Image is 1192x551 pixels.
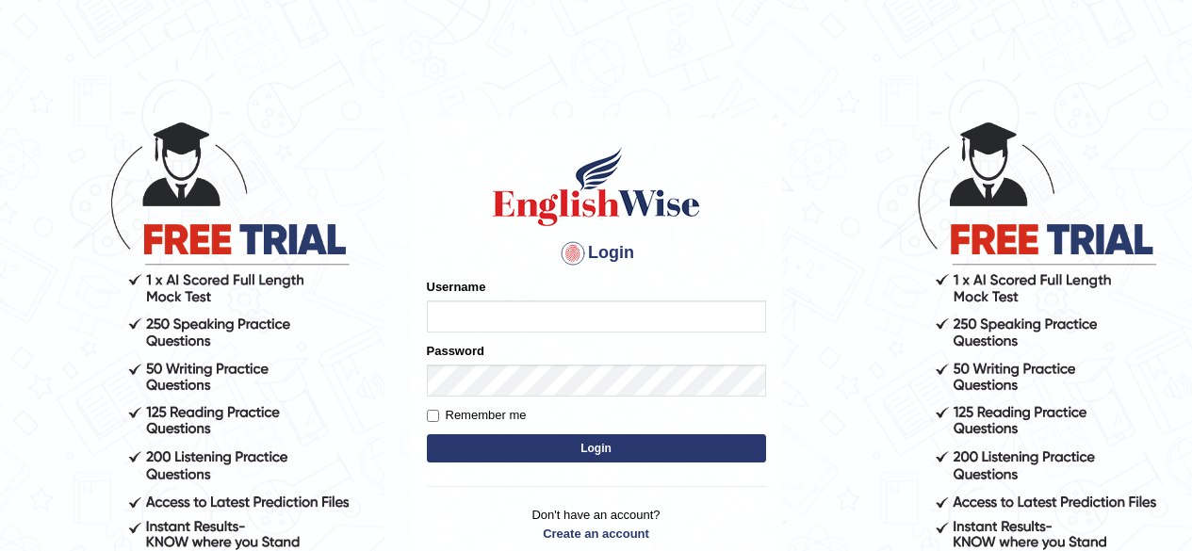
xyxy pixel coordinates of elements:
[427,410,439,422] input: Remember me
[489,144,704,229] img: Logo of English Wise sign in for intelligent practice with AI
[427,342,484,360] label: Password
[427,406,527,425] label: Remember me
[427,278,486,296] label: Username
[427,434,766,462] button: Login
[427,238,766,268] h4: Login
[427,525,766,543] a: Create an account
